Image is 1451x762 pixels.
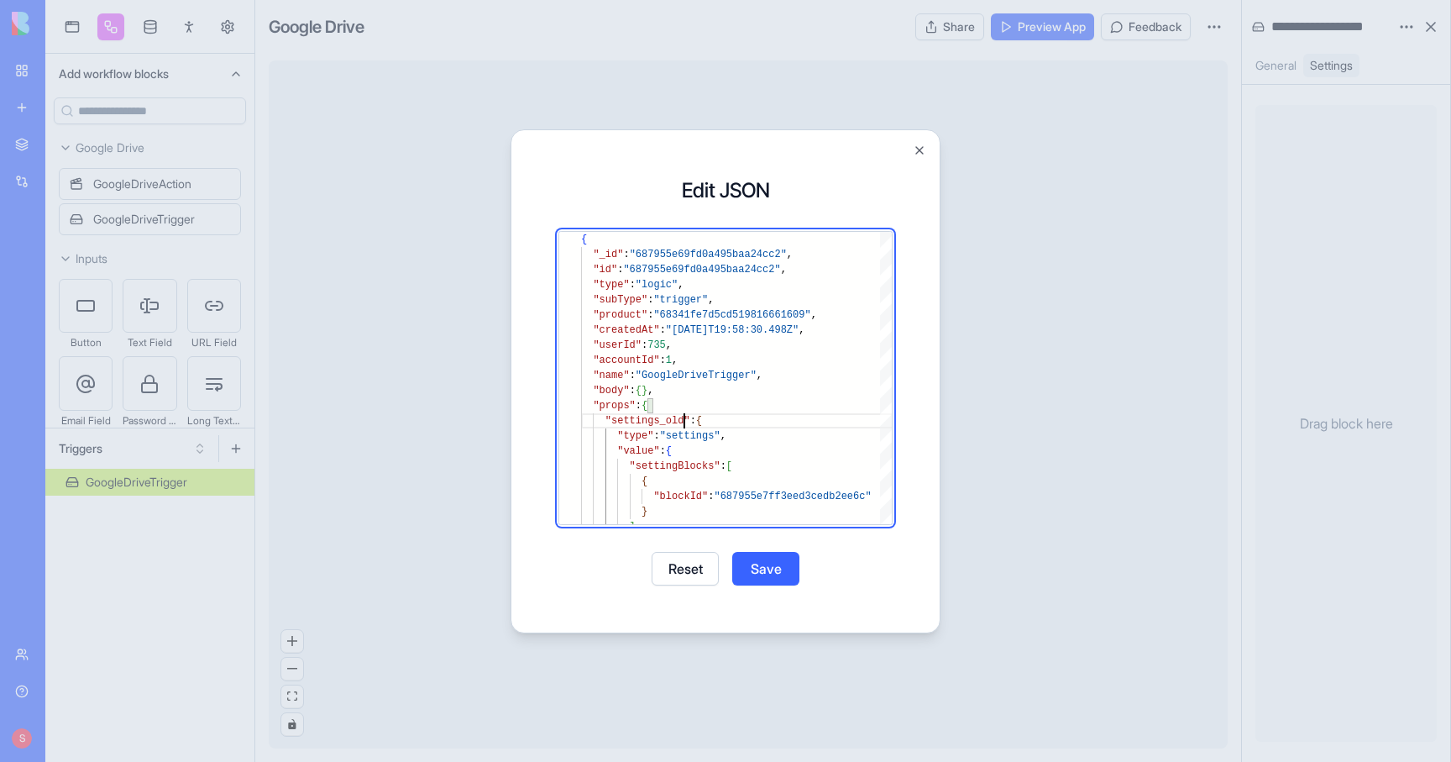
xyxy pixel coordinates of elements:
span: , [781,264,787,276]
span: { [581,234,587,245]
span: , [799,324,804,336]
span: 735 [647,339,666,351]
span: : [630,279,636,291]
span: : [636,400,642,412]
span: Messages [139,566,197,578]
button: Help [224,524,336,591]
span: "settingBlocks" [630,460,720,472]
p: How can we help? [34,148,302,176]
span: Search for help [34,372,136,390]
span: "settings_old" [605,415,690,427]
span: "type" [617,430,653,442]
div: Tickets [24,309,312,340]
span: "accountId" [593,355,659,366]
div: Send us a message [34,213,280,230]
span: { [642,476,647,487]
span: "logic" [636,279,678,291]
span: "body" [593,385,629,397]
p: Hi shir 👋 [34,119,302,148]
span: "type" [593,279,629,291]
span: "blockId" [653,491,708,502]
span: : [720,460,726,472]
span: : [660,355,666,366]
span: : [708,491,714,502]
span: , [666,339,672,351]
span: , [720,430,726,442]
div: Close [289,27,319,57]
div: FAQ [24,404,312,435]
span: "687955e69fd0a495baa24cc2" [630,249,787,260]
span: : [653,430,659,442]
span: : [660,445,666,457]
div: Create a ticket [34,285,301,302]
span: : [630,370,636,381]
span: , [787,249,793,260]
span: : [690,415,696,427]
span: { [642,400,647,412]
div: FAQ [34,411,281,428]
button: Reset [652,552,719,586]
span: , [647,385,653,397]
button: Save [732,552,799,586]
img: logo [34,32,54,59]
span: ] [630,521,636,533]
span: "GoogleDriveTrigger" [636,370,757,381]
span: { [636,385,642,397]
span: "id" [593,264,617,276]
span: : [647,309,653,321]
h3: Edit JSON [558,177,893,204]
span: "name" [593,370,629,381]
span: , [672,355,678,366]
button: Search for help [24,364,312,397]
span: "68341fe7d5cd519816661609" [653,309,810,321]
span: "subType" [593,294,647,306]
span: : [660,324,666,336]
span: "userId" [593,339,642,351]
span: "_id" [593,249,623,260]
span: : [647,294,653,306]
span: { [696,415,702,427]
span: "trigger" [653,294,708,306]
button: Messages [112,524,223,591]
span: , [811,309,817,321]
span: "props" [593,400,635,412]
span: , [757,370,762,381]
span: Help [266,566,293,578]
span: } [642,385,647,397]
span: "createdAt" [593,324,659,336]
span: : [642,339,647,351]
span: Home [37,566,75,578]
span: "687955e7ff3eed3cedb2ee6c" [714,491,871,502]
span: "settings" [660,430,720,442]
div: Send us a messageWe typically reply in under 10 minutes [17,198,319,262]
div: Profile image for Michal [228,27,262,60]
span: 1 [666,355,672,366]
div: We typically reply in under 10 minutes [34,230,280,248]
span: "[DATE]T19:58:30.498Z" [666,324,799,336]
span: [ [726,460,732,472]
span: { [666,445,672,457]
span: : [617,264,623,276]
span: , [678,279,684,291]
img: Profile image for Shelly [196,27,230,60]
span: } [642,506,647,518]
span: : [623,249,629,260]
span: : [630,385,636,397]
span: "687955e69fd0a495baa24cc2" [623,264,780,276]
div: Tickets [34,316,281,334]
span: , [708,294,714,306]
span: "product" [593,309,647,321]
span: "value" [617,445,659,457]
